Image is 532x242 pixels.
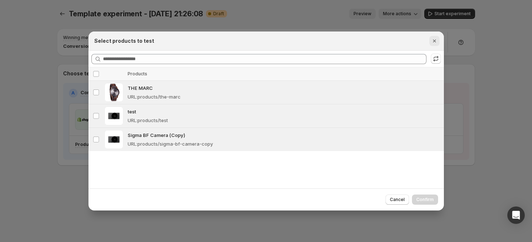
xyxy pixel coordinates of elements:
[104,83,123,102] img: THE MARC
[390,197,405,203] span: Cancel
[128,108,440,115] p: test
[128,132,440,139] p: Sigma BF Camera (Copy)
[94,37,154,45] h2: Select products to test
[128,84,440,92] p: THE MARC
[128,117,168,124] p: URL : products/test
[429,36,440,46] button: Close
[104,130,123,149] img: Sigma BF Camera (Copy)
[128,71,147,76] span: Products
[128,93,181,100] p: URL : products/the-marc
[507,206,525,224] div: Open Intercom Messenger
[128,140,213,147] p: URL : products/sigma-bf-camera-copy
[104,107,123,125] img: test
[385,195,409,205] button: Cancel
